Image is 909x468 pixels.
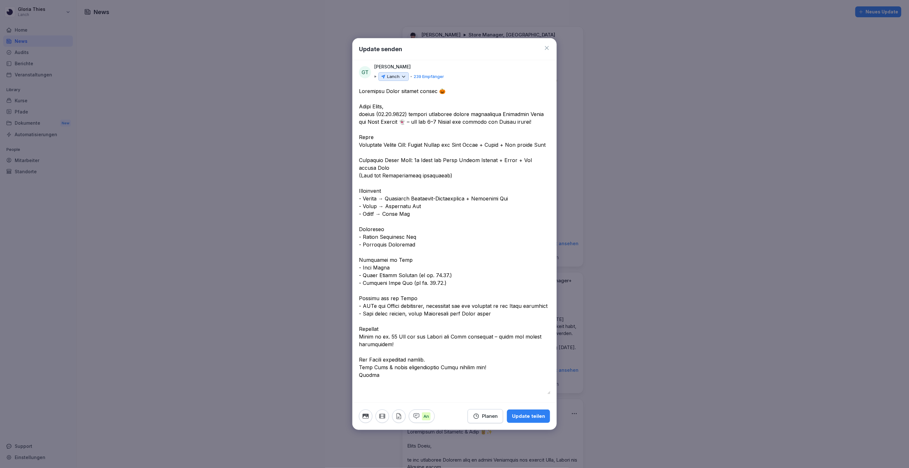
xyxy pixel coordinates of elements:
[507,409,550,423] button: Update teilen
[359,66,371,78] div: GT
[468,409,503,423] button: Planen
[512,413,545,420] div: Update teilen
[473,413,498,420] div: Planen
[409,409,435,423] button: An
[359,45,402,53] h1: Update senden
[422,412,431,421] p: An
[414,74,444,80] p: 239 Empfänger
[374,63,411,70] p: [PERSON_NAME]
[387,74,400,80] p: Lanch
